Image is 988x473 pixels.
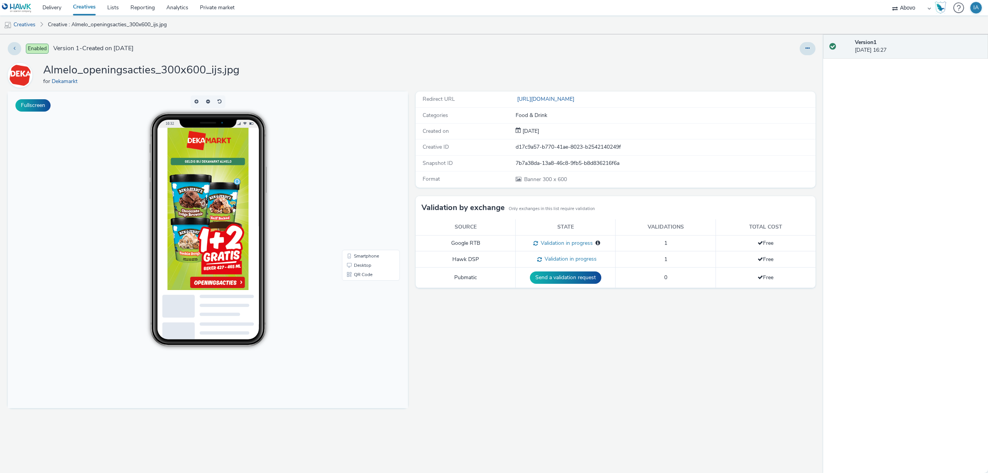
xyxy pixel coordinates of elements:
[160,36,241,198] img: Advertisement preview
[423,159,453,167] span: Snapshot ID
[423,127,449,135] span: Created on
[157,30,166,34] span: 16:32
[336,169,391,178] li: Desktop
[935,2,949,14] a: Hawk Academy
[416,219,516,235] th: Source
[423,112,448,119] span: Categories
[523,176,567,183] span: 300 x 600
[716,219,815,235] th: Total cost
[421,202,505,214] h3: Validation by exchange
[664,256,667,263] span: 1
[516,219,616,235] th: State
[416,268,516,288] td: Pubmatic
[416,251,516,268] td: Hawk DSP
[530,271,601,284] button: Send a validation request
[416,235,516,251] td: Google RTB
[15,99,51,112] button: Fullscreen
[516,112,815,119] div: Food & Drink
[664,239,667,247] span: 1
[336,178,391,188] li: QR Code
[509,206,595,212] small: Only exchanges in this list require validation
[516,143,815,151] div: d17c9a57-b770-41ae-8023-b2542140249f
[664,274,667,281] span: 0
[346,181,365,185] span: QR Code
[524,176,543,183] span: Banner
[4,21,12,29] img: mobile
[758,274,773,281] span: Free
[423,143,449,151] span: Creative ID
[53,44,134,53] span: Version 1 - Created on [DATE]
[516,95,577,103] a: [URL][DOMAIN_NAME]
[542,255,597,263] span: Validation in progress
[43,78,52,85] span: for
[935,2,946,14] img: Hawk Academy
[855,39,876,46] strong: Version 1
[973,2,979,14] div: IA
[52,78,81,85] a: Dekamarkt
[2,3,32,13] img: undefined Logo
[43,63,239,78] h1: Almelo_openingsacties_300x600_ijs.jpg
[855,39,982,54] div: [DATE] 16:27
[758,239,773,247] span: Free
[423,175,440,183] span: Format
[521,127,539,135] div: Creation 17 September 2025, 16:27
[8,71,36,79] a: Dekamarkt
[538,239,593,247] span: Validation in progress
[9,64,31,86] img: Dekamarkt
[521,127,539,135] span: [DATE]
[346,162,371,167] span: Smartphone
[616,219,716,235] th: Validations
[336,160,391,169] li: Smartphone
[346,171,364,176] span: Desktop
[44,15,171,34] a: Creative : Almelo_openingsacties_300x600_ijs.jpg
[26,44,49,54] span: Enabled
[423,95,455,103] span: Redirect URL
[758,256,773,263] span: Free
[516,159,815,167] div: 7b7a38da-13a8-46c8-9fb5-b8d836216f6a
